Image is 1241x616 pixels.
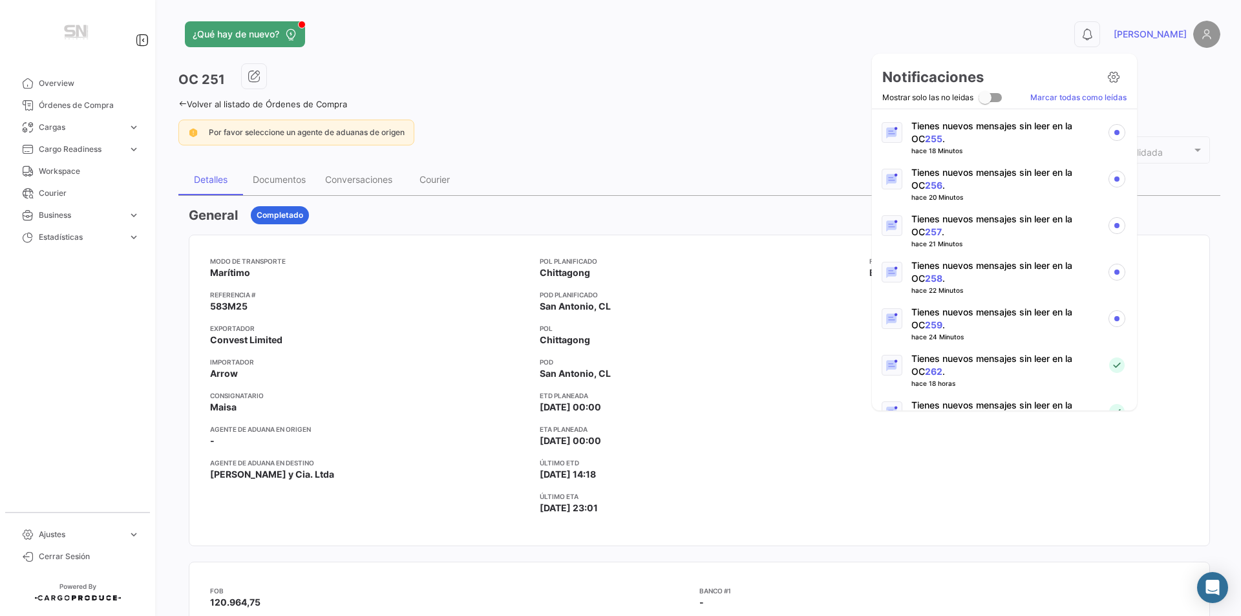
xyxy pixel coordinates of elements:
a: 256 [925,180,942,191]
img: Notification icon [886,313,898,325]
a: 259 [925,319,942,330]
p: Tienes nuevos mensajes sin leer en la OC . [911,259,1097,285]
img: unread-icon.svg [1108,217,1125,234]
img: unread-icon.svg [1108,124,1125,141]
span: Mostrar solo las no leidas [882,90,973,105]
img: success-check.svg [1109,357,1125,373]
img: success-check.svg [1109,404,1125,420]
p: Tienes nuevos mensajes sin leer en la OC . [911,166,1097,192]
img: Notification icon [886,220,898,232]
h2: Notificaciones [882,68,984,86]
img: Notification icon [886,359,898,372]
img: Notification icon [886,173,898,186]
div: hace 24 Minutos [911,332,964,342]
div: Abrir Intercom Messenger [1197,572,1228,603]
a: Marcar todas como leídas [1030,92,1127,103]
a: 255 [925,133,942,144]
div: hace 18 horas [911,378,955,388]
img: unread-icon.svg [1108,264,1125,281]
p: Tienes nuevos mensajes sin leer en la OC . [911,213,1097,239]
a: 262 [925,366,942,377]
p: Tienes nuevos mensajes sin leer en la OC . [911,352,1097,378]
div: hace 20 Minutos [911,192,963,202]
p: Tienes nuevos mensajes sin leer en la OC . [911,306,1097,332]
a: 257 [925,226,942,237]
img: Notification icon [886,127,898,139]
div: hace 22 Minutos [911,285,963,295]
a: 258 [925,273,942,284]
div: hace 18 Minutos [911,145,962,156]
img: unread-icon.svg [1108,171,1125,187]
div: hace 21 Minutos [911,239,962,249]
img: Notification icon [886,266,898,279]
p: Tienes nuevos mensajes sin leer en la OC . [911,120,1097,145]
img: unread-icon.svg [1108,310,1125,327]
p: Tienes nuevos mensajes sin leer en la OC . [911,399,1097,425]
img: Notification icon [886,406,898,418]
